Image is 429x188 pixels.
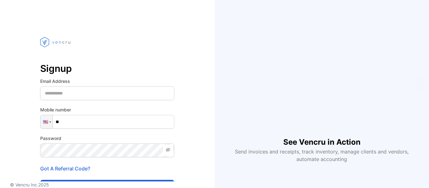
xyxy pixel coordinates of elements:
[40,61,174,76] p: Signup
[40,135,174,142] label: Password
[40,78,174,84] label: Email Address
[231,148,412,163] p: Send invoices and receipts, track inventory, manage clients and vendors, automate accounting
[40,165,174,172] p: Got A Referral Code?
[283,126,361,148] h1: See Vencru in Action
[41,115,52,128] div: United States: + 1
[236,25,407,126] iframe: YouTube video player
[40,25,72,59] img: vencru logo
[40,106,174,113] label: Mobile number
